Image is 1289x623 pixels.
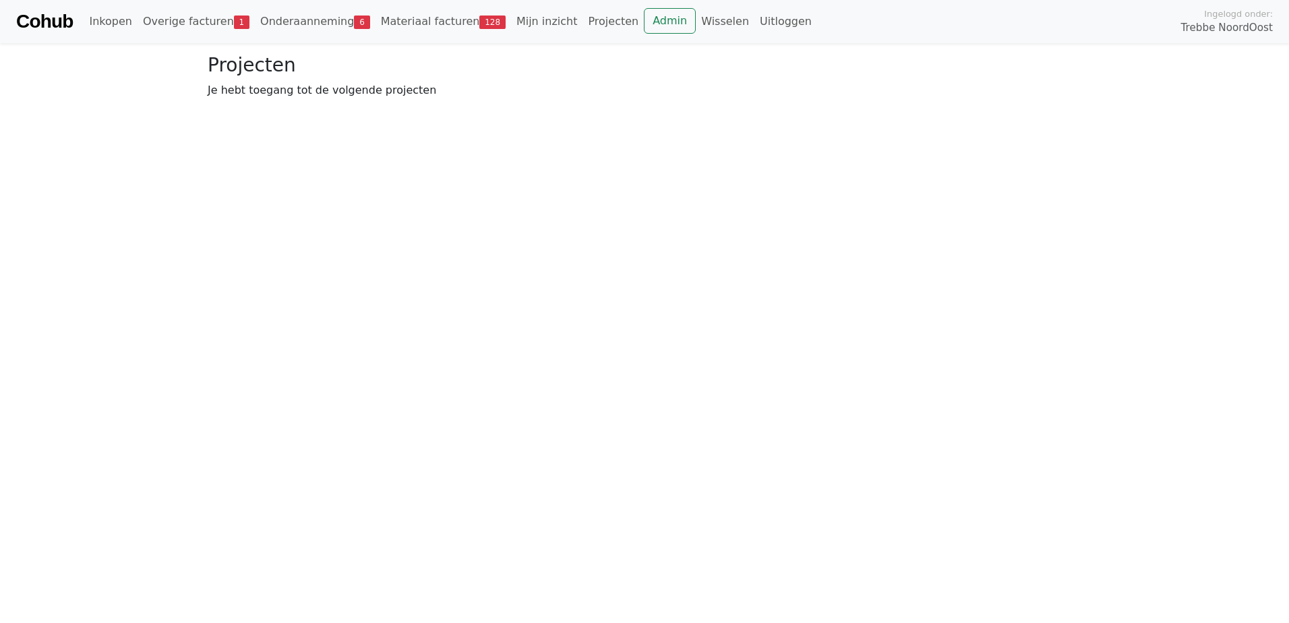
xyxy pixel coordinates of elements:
h3: Projecten [208,54,1081,77]
a: Materiaal facturen128 [376,8,511,35]
a: Cohub [16,5,73,38]
a: Admin [644,8,696,34]
span: Ingelogd onder: [1204,7,1273,20]
p: Je hebt toegang tot de volgende projecten [208,82,1081,98]
a: Uitloggen [754,8,817,35]
span: Trebbe NoordOost [1181,20,1273,36]
a: Onderaanneming6 [255,8,376,35]
span: 6 [354,16,369,29]
a: Mijn inzicht [511,8,583,35]
span: 1 [234,16,249,29]
a: Overige facturen1 [138,8,255,35]
a: Projecten [582,8,644,35]
span: 128 [479,16,506,29]
a: Inkopen [84,8,137,35]
a: Wisselen [696,8,754,35]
